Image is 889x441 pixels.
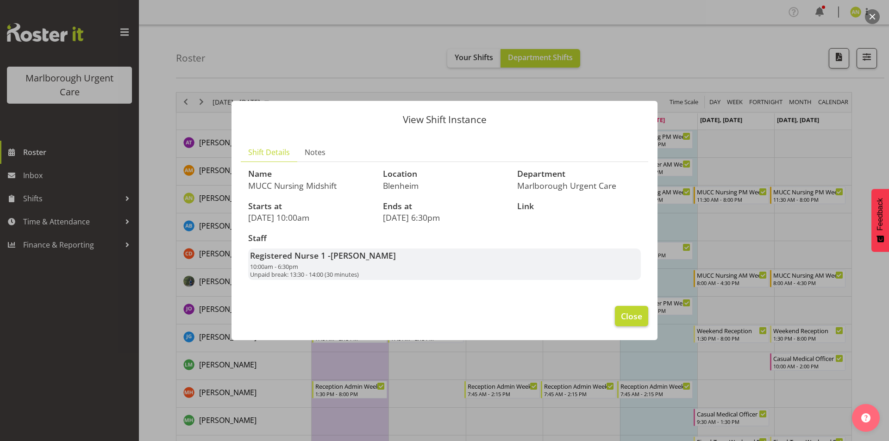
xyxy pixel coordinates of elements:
[248,180,372,191] p: MUCC Nursing Midshift
[383,180,507,191] p: Blenheim
[621,310,642,322] span: Close
[876,198,884,230] span: Feedback
[305,147,326,158] span: Notes
[871,189,889,252] button: Feedback - Show survey
[250,250,396,261] strong: Registered Nurse 1 -
[615,306,648,326] button: Close
[517,202,641,211] h3: Link
[517,180,641,191] p: Marlborough Urgent Care
[383,169,507,179] h3: Location
[250,271,639,278] p: Unpaid break: 13:30 - 14:00 (30 minutes)
[248,234,641,243] h3: Staff
[248,202,372,211] h3: Starts at
[250,262,298,271] span: 10:00am - 6:30pm
[331,250,396,261] span: [PERSON_NAME]
[248,212,372,223] p: [DATE] 10:00am
[861,413,870,422] img: help-xxl-2.png
[241,115,648,124] p: View Shift Instance
[383,202,507,211] h3: Ends at
[517,169,641,179] h3: Department
[248,147,290,158] span: Shift Details
[383,212,507,223] p: [DATE] 6:30pm
[248,169,372,179] h3: Name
